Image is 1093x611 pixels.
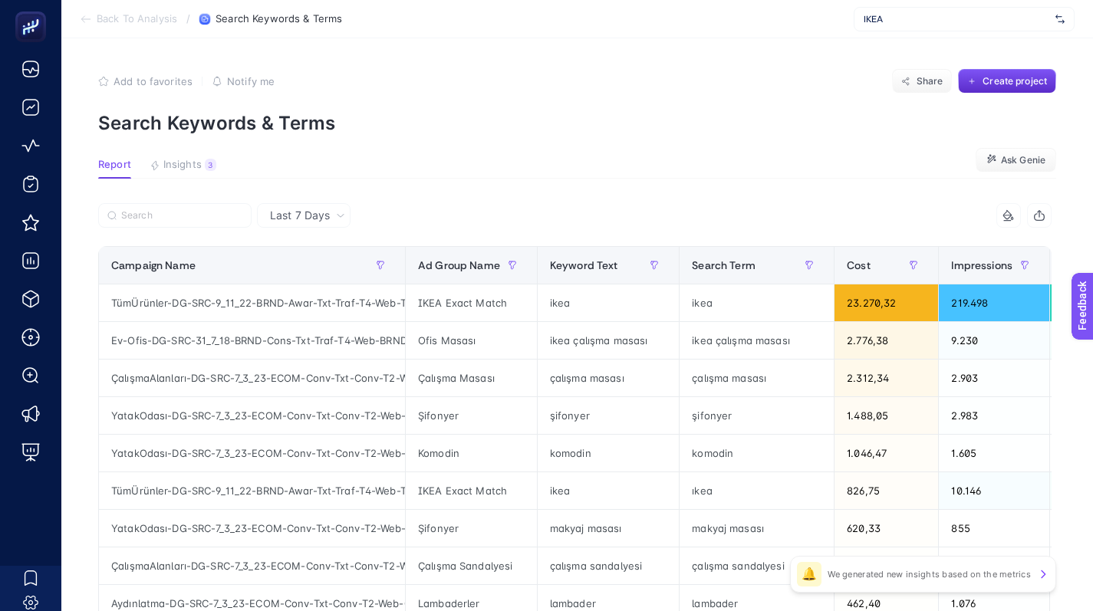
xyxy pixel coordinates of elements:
div: 1.605 [939,435,1049,471]
div: YatakOdası-DG-SRC-7_3_23-ECOM-Conv-Txt-Conv-T2-Web-GNRCYatakOdası [99,435,405,471]
span: Create project [983,75,1047,87]
span: Ad Group Name [418,259,500,271]
img: svg%3e [1055,11,1065,27]
div: ÇalışmaAlanları-DG-SRC-7_3_23-ECOM-Conv-Txt-Conv-T2-Web-GNRCÇalışmaAlanları [99,360,405,396]
div: şifonyer [680,397,834,434]
div: Şifonyer [406,510,537,547]
div: 23.270,32 [835,284,938,321]
span: Keyword Text [550,259,618,271]
div: 855 [939,510,1049,547]
div: YatakOdası-DG-SRC-7_3_23-ECOM-Conv-Txt-Conv-T2-Web-GNRCYatakOdası [99,397,405,434]
span: IKEA [864,13,1049,25]
div: 2.776,38 [835,322,938,359]
span: Search Keywords & Terms [216,13,342,25]
div: ikea çalışma masası [680,322,834,359]
div: komodin [680,435,834,471]
button: Add to favorites [98,75,193,87]
div: 2.983 [939,397,1049,434]
div: Çalışma Sandalyesi [406,547,537,584]
div: Ev-Ofis-DG-SRC-31_7_18-BRND-Cons-Txt-Traf-T4-Web-BRNDOfisMobilyaları [99,322,405,359]
span: Last 7 Days [270,208,330,223]
div: 508,79 [835,547,938,584]
span: Add to favorites [114,75,193,87]
div: Şifonyer [406,397,537,434]
div: 709 [939,547,1049,584]
button: Notify me [212,75,275,87]
div: ÇalışmaAlanları-DG-SRC-7_3_23-ECOM-Conv-Txt-Conv-T2-Web-GNRCÇalışmaAlanları [99,547,405,584]
span: Ask Genie [1001,154,1045,166]
span: Feedback [9,5,58,17]
span: Impressions [951,259,1012,271]
span: Notify me [227,75,275,87]
button: Share [892,69,952,94]
span: Share [917,75,943,87]
div: TümÜrünler-DG-SRC-9_11_22-BRND-Awar-Txt-Traf-T4-Web-TumUrunlerBRND [99,284,405,321]
div: 2.903 [939,360,1049,396]
div: IKEA Exact Match [406,472,537,509]
div: çalışma masası [538,360,679,396]
span: / [186,12,190,25]
div: 826,75 [835,472,938,509]
p: We generated new insights based on the metrics [828,568,1031,580]
div: YatakOdası-DG-SRC-7_3_23-ECOM-Conv-Txt-Conv-T2-Web-GNRCYatakOdası [99,510,405,547]
div: Çalışma Masası [406,360,537,396]
p: Search Keywords & Terms [98,112,1056,134]
div: TümÜrünler-DG-SRC-9_11_22-BRND-Awar-Txt-Traf-T4-Web-TumUrunlerBRND [99,472,405,509]
div: ikea [538,284,679,321]
div: 1.488,05 [835,397,938,434]
div: IKEA Exact Match [406,284,537,321]
div: 10.146 [939,472,1049,509]
button: Ask Genie [976,148,1056,172]
div: 1.046,47 [835,435,938,471]
span: Search Term [692,259,756,271]
button: Create project [958,69,1056,94]
span: Cost [847,259,871,271]
span: Insights [163,159,202,171]
div: komodin [538,435,679,471]
div: Komodin [406,435,537,471]
div: çalışma sandalyesi [680,547,834,584]
div: çalışma sandalyesi [538,547,679,584]
div: ikea [538,472,679,509]
span: Back To Analysis [97,13,177,25]
div: makyaj masası [538,510,679,547]
div: 2.312,34 [835,360,938,396]
div: 🔔 [797,562,821,586]
span: Report [98,159,131,171]
div: 9.230 [939,322,1049,359]
div: 620,33 [835,510,938,547]
div: 219.498 [939,284,1049,321]
div: çalışma masası [680,360,834,396]
input: Search [121,210,242,222]
div: ıkea [680,472,834,509]
span: Campaign Name [111,259,196,271]
div: ikea [680,284,834,321]
div: makyaj masası [680,510,834,547]
div: Ofis Masası [406,322,537,359]
div: 3 [205,159,216,171]
div: şifonyer [538,397,679,434]
div: ikea çalışma masası [538,322,679,359]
